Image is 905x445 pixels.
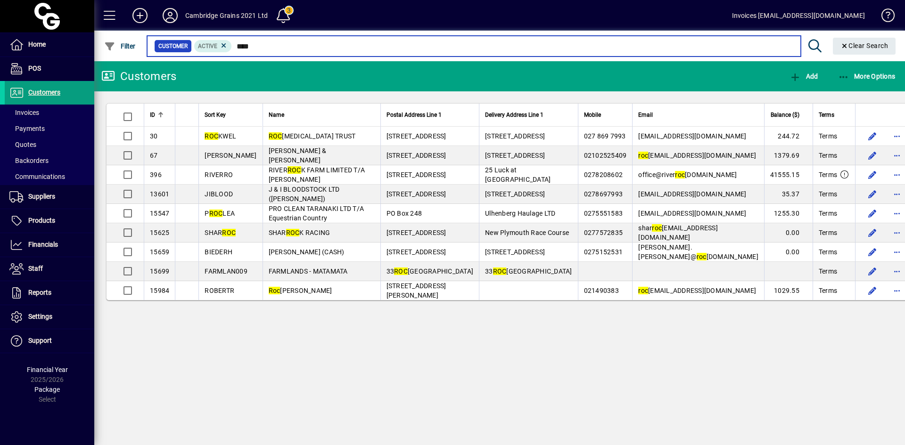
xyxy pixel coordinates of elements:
span: [STREET_ADDRESS] [485,190,545,198]
em: ROC [209,210,223,217]
a: Settings [5,305,94,329]
span: 0277572835 [584,229,623,236]
span: 67 [150,152,158,159]
a: POS [5,57,94,81]
a: Suppliers [5,185,94,209]
span: More Options [838,73,896,80]
div: Invoices [EMAIL_ADDRESS][DOMAIN_NAME] [732,8,865,23]
em: roc [675,171,685,178]
a: Communications [5,169,94,185]
span: J & I BLOODSTOCK LTD ([PERSON_NAME]) [269,186,340,202]
a: Support [5,329,94,353]
a: Payments [5,121,94,137]
span: 027 869 7993 [584,132,626,140]
span: [STREET_ADDRESS][PERSON_NAME] [387,282,446,299]
span: 0275152531 [584,248,623,256]
em: roc [638,152,648,159]
button: Edit [865,167,880,182]
em: ROC [205,132,218,140]
a: Products [5,209,94,233]
button: More options [889,264,905,279]
span: Terms [819,151,837,160]
span: PRO CLEAN TARANAKI LTD T/A Equestrian Country [269,205,364,222]
span: BIEDERH [205,248,232,256]
em: roc [638,287,648,294]
span: JIBLOOD [205,190,233,198]
button: More options [889,283,905,298]
span: [PERSON_NAME] [269,287,332,294]
span: Ulhenberg Haulage LTD [485,210,555,217]
em: ROC [288,166,301,174]
button: Profile [155,7,185,24]
td: 1379.69 [764,146,813,165]
span: Support [28,337,52,344]
span: [PERSON_NAME] [205,152,256,159]
span: [EMAIL_ADDRESS][DOMAIN_NAME] [638,190,746,198]
span: Sort Key [205,110,226,120]
div: Cambridge Grains 2021 Ltd [185,8,268,23]
a: Reports [5,281,94,305]
span: Name [269,110,284,120]
span: Communications [9,173,65,180]
span: Financial Year [27,366,68,373]
span: Terms [819,131,837,141]
em: ROC [286,229,300,236]
button: More options [889,225,905,240]
span: Reports [28,289,51,296]
button: Edit [865,225,880,240]
span: RIVER K FARM LIMITED T/A [PERSON_NAME] [269,166,365,183]
span: PO Box 248 [387,210,422,217]
span: office@river [DOMAIN_NAME] [638,171,737,178]
div: Mobile [584,110,627,120]
a: Financials [5,233,94,257]
span: KWEL [205,132,236,140]
button: Clear [833,38,896,55]
span: 15625 [150,229,169,236]
span: [EMAIL_ADDRESS][DOMAIN_NAME] [638,210,746,217]
button: More options [889,244,905,259]
span: Mobile [584,110,601,120]
span: 33 [GEOGRAPHIC_DATA] [387,267,474,275]
span: Quotes [9,141,36,148]
button: Edit [865,264,880,279]
span: Payments [9,125,45,132]
span: shar [EMAIL_ADDRESS][DOMAIN_NAME] [638,224,718,241]
span: New Plymouth Race Course [485,229,569,236]
span: Delivery Address Line 1 [485,110,543,120]
span: 396 [150,171,162,178]
span: Invoices [9,109,39,116]
span: 15547 [150,210,169,217]
button: Edit [865,186,880,202]
span: 13601 [150,190,169,198]
em: Roc [269,287,280,294]
button: More options [889,148,905,163]
a: Backorders [5,153,94,169]
span: SHAR K RACING [269,229,330,236]
span: Terms [819,189,837,199]
em: ROC [222,229,236,236]
button: Edit [865,283,880,298]
span: SHAR [205,229,236,236]
span: 02102525409 [584,152,627,159]
span: Customer [158,41,188,51]
span: Settings [28,313,52,320]
span: [STREET_ADDRESS] [485,248,545,256]
span: Financials [28,241,58,248]
span: Terms [819,247,837,257]
td: 1255.30 [764,204,813,223]
span: Terms [819,170,837,179]
span: RIVERRO [205,171,233,178]
a: Home [5,33,94,57]
span: [STREET_ADDRESS] [485,132,545,140]
span: Terms [819,228,837,237]
button: Edit [865,148,880,163]
em: ROC [493,267,507,275]
div: Name [269,110,375,120]
span: Active [198,43,217,49]
span: Home [28,40,46,48]
span: Terms [819,209,837,218]
div: Balance ($) [770,110,808,120]
button: Add [787,68,820,85]
span: 0278208602 [584,171,623,178]
span: 15659 [150,248,169,256]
